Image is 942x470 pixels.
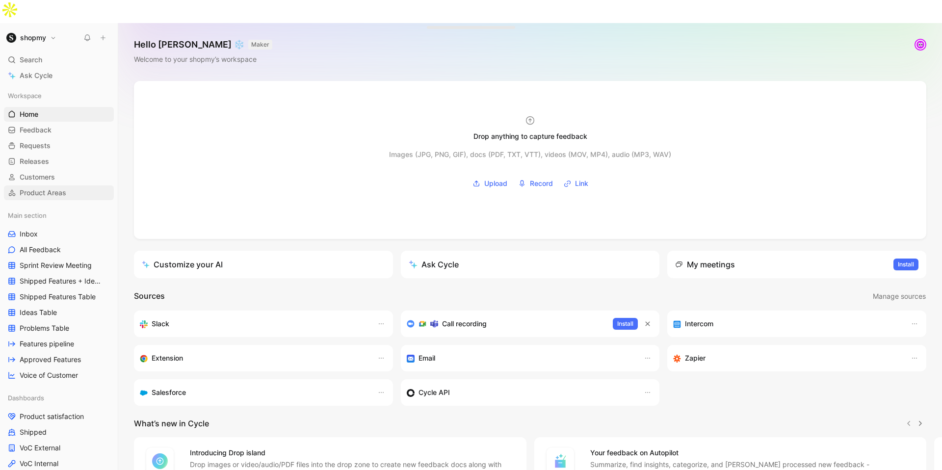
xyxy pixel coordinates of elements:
[20,308,57,317] span: Ideas Table
[20,292,96,302] span: Shipped Features Table
[4,242,114,257] a: All Feedback
[4,208,114,383] div: Main sectionInboxAll FeedbackSprint Review MeetingShipped Features + Ideas TableShipped Features ...
[409,259,459,270] div: Ask Cycle
[20,355,81,365] span: Approved Features
[673,318,901,330] div: Sync your customers, send feedback and get updates in Intercom
[4,289,114,304] a: Shipped Features Table
[134,53,272,65] div: Welcome to your shopmy’s workspace
[152,387,186,398] h3: Salesforce
[4,31,59,45] button: shopmyshopmy
[20,229,38,239] span: Inbox
[675,259,735,270] div: My meetings
[873,290,926,302] span: Manage sources
[419,352,435,364] h3: Email
[4,391,114,405] div: Dashboards
[20,157,49,166] span: Releases
[4,441,114,455] a: VoC External
[515,176,556,191] button: Record
[389,149,671,160] div: Images (JPG, PNG, GIF), docs (PDF, TXT, VTT), videos (MOV, MP4), audio (MP3, WAV)
[20,261,92,270] span: Sprint Review Meeting
[4,68,114,83] a: Ask Cycle
[469,176,511,191] button: Upload
[20,70,52,81] span: Ask Cycle
[20,323,69,333] span: Problems Table
[4,305,114,320] a: Ideas Table
[4,274,114,288] a: Shipped Features + Ideas Table
[4,227,114,241] a: Inbox
[407,387,634,398] div: Sync customers & send feedback from custom sources. Get inspired by our favorite use case
[4,123,114,137] a: Feedback
[134,290,165,303] h2: Sources
[20,125,52,135] span: Feedback
[685,352,706,364] h3: Zapier
[20,245,61,255] span: All Feedback
[134,251,393,278] a: Customize your AI
[4,321,114,336] a: Problems Table
[4,88,114,103] div: Workspace
[20,276,102,286] span: Shipped Features + Ideas Table
[401,251,660,278] button: Ask Cycle
[152,352,183,364] h3: Extension
[4,425,114,440] a: Shipped
[8,210,47,220] span: Main section
[4,258,114,273] a: Sprint Review Meeting
[4,138,114,153] a: Requests
[4,185,114,200] a: Product Areas
[8,91,42,101] span: Workspace
[4,208,114,223] div: Main section
[4,368,114,383] a: Voice of Customer
[4,409,114,424] a: Product satisfaction
[685,318,713,330] h3: Intercom
[6,33,16,43] img: shopmy
[617,319,633,329] span: Install
[613,318,638,330] button: Install
[4,154,114,169] a: Releases
[4,170,114,184] a: Customers
[190,447,515,459] h4: Introducing Drop island
[530,178,553,189] span: Record
[8,393,44,403] span: Dashboards
[20,54,42,66] span: Search
[419,387,450,398] h3: Cycle API
[134,418,209,429] h2: What’s new in Cycle
[134,39,272,51] h1: Hello [PERSON_NAME] ❄️
[4,107,114,122] a: Home
[560,176,592,191] button: Link
[898,260,914,269] span: Install
[20,427,47,437] span: Shipped
[20,109,38,119] span: Home
[20,339,74,349] span: Features pipeline
[248,40,272,50] button: MAKER
[140,318,367,330] div: Sync your customers, send feedback and get updates in Slack
[575,178,588,189] span: Link
[407,352,634,364] div: Forward emails to your feedback inbox
[590,447,915,459] h4: Your feedback on Autopilot
[4,337,114,351] a: Features pipeline
[916,40,925,50] img: avatar
[20,459,58,469] span: VoC Internal
[20,172,55,182] span: Customers
[20,443,60,453] span: VoC External
[407,318,605,330] div: Record & transcribe meetings from Zoom, Meet & Teams.
[484,178,507,189] span: Upload
[893,259,918,270] button: Install
[20,141,51,151] span: Requests
[673,352,901,364] div: Capture feedback from thousands of sources with Zapier (survey results, recordings, sheets, etc).
[4,352,114,367] a: Approved Features
[20,33,46,42] h1: shopmy
[872,290,926,303] button: Manage sources
[20,412,84,421] span: Product satisfaction
[442,318,487,330] h3: Call recording
[20,188,66,198] span: Product Areas
[4,52,114,67] div: Search
[20,370,78,380] span: Voice of Customer
[142,259,223,270] div: Customize your AI
[140,352,367,364] div: Capture feedback from anywhere on the web
[473,131,587,142] div: Drop anything to capture feedback
[152,318,169,330] h3: Slack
